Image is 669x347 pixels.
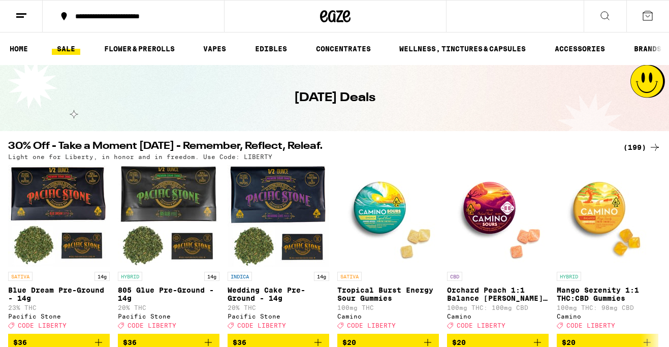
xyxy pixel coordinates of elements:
p: 20% THC [228,304,329,311]
span: CODE LIBERTY [566,322,615,329]
h1: [DATE] Deals [294,89,375,107]
p: 20% THC [118,304,219,311]
a: ACCESSORIES [550,43,610,55]
a: Open page for Mango Serenity 1:1 THC:CBD Gummies from Camino [557,165,658,334]
span: $20 [562,338,576,346]
a: (199) [623,141,661,153]
span: CODE LIBERTY [457,322,505,329]
span: Hi. Need any help? [6,7,73,15]
p: Mango Serenity 1:1 THC:CBD Gummies [557,286,658,302]
h2: 30% Off - Take a Moment [DATE] - Remember, Reflect, Releaf. [8,141,611,153]
span: CODE LIBERTY [18,322,67,329]
a: Open page for Wedding Cake Pre-Ground - 14g from Pacific Stone [228,165,329,334]
p: Tropical Burst Energy Sour Gummies [337,286,439,302]
p: 14g [314,272,329,281]
div: Pacific Stone [118,313,219,320]
span: CODE LIBERTY [128,322,176,329]
p: 100mg THC: 98mg CBD [557,304,658,311]
img: Pacific Stone - Wedding Cake Pre-Ground - 14g [228,165,329,267]
div: Camino [557,313,658,320]
img: Camino - Mango Serenity 1:1 THC:CBD Gummies [557,165,658,267]
p: 100mg THC [337,304,439,311]
a: EDIBLES [250,43,292,55]
a: Open page for Tropical Burst Energy Sour Gummies from Camino [337,165,439,334]
span: CODE LIBERTY [237,322,286,329]
a: Open page for Blue Dream Pre-Ground - 14g from Pacific Stone [8,165,110,334]
p: Light one for Liberty, in honor and in freedom. Use Code: LIBERTY [8,153,272,160]
p: Blue Dream Pre-Ground - 14g [8,286,110,302]
span: $20 [342,338,356,346]
p: 14g [204,272,219,281]
span: $20 [452,338,466,346]
div: Camino [337,313,439,320]
p: INDICA [228,272,252,281]
span: $36 [13,338,27,346]
p: CBD [447,272,462,281]
img: Camino - Orchard Peach 1:1 Balance Sours Gummies [447,165,549,267]
div: Camino [447,313,549,320]
span: CODE LIBERTY [347,322,396,329]
p: SATIVA [8,272,33,281]
span: $36 [233,338,246,346]
a: Open page for 805 Glue Pre-Ground - 14g from Pacific Stone [118,165,219,334]
div: Pacific Stone [228,313,329,320]
a: BRANDS [629,43,666,55]
p: HYBRID [118,272,142,281]
p: 23% THC [8,304,110,311]
a: CONCENTRATES [311,43,376,55]
a: SALE [52,43,80,55]
p: Orchard Peach 1:1 Balance [PERSON_NAME] Gummies [447,286,549,302]
a: HOME [5,43,33,55]
p: Wedding Cake Pre-Ground - 14g [228,286,329,302]
a: Open page for Orchard Peach 1:1 Balance Sours Gummies from Camino [447,165,549,334]
p: SATIVA [337,272,362,281]
a: VAPES [198,43,231,55]
img: Pacific Stone - Blue Dream Pre-Ground - 14g [8,165,110,267]
img: Camino - Tropical Burst Energy Sour Gummies [337,165,439,267]
div: Pacific Stone [8,313,110,320]
a: WELLNESS, TINCTURES & CAPSULES [394,43,531,55]
a: FLOWER & PREROLLS [99,43,180,55]
p: HYBRID [557,272,581,281]
p: 100mg THC: 100mg CBD [447,304,549,311]
img: Pacific Stone - 805 Glue Pre-Ground - 14g [118,165,219,267]
p: 14g [94,272,110,281]
p: 805 Glue Pre-Ground - 14g [118,286,219,302]
span: $36 [123,338,137,346]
